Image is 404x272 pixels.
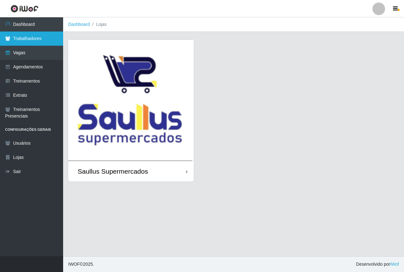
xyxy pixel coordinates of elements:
li: Lojas [90,21,107,28]
a: iWof [390,262,399,267]
nav: breadcrumb [63,17,404,32]
span: © 2025 . [68,261,94,268]
div: Saullus Supermercados [78,167,148,175]
span: IWOF [68,262,80,267]
img: CoreUI Logo [10,5,39,13]
img: cardImg [68,40,194,161]
span: Desenvolvido por [356,261,399,268]
a: Dashboard [68,22,90,27]
a: Saullus Supermercados [68,40,194,182]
